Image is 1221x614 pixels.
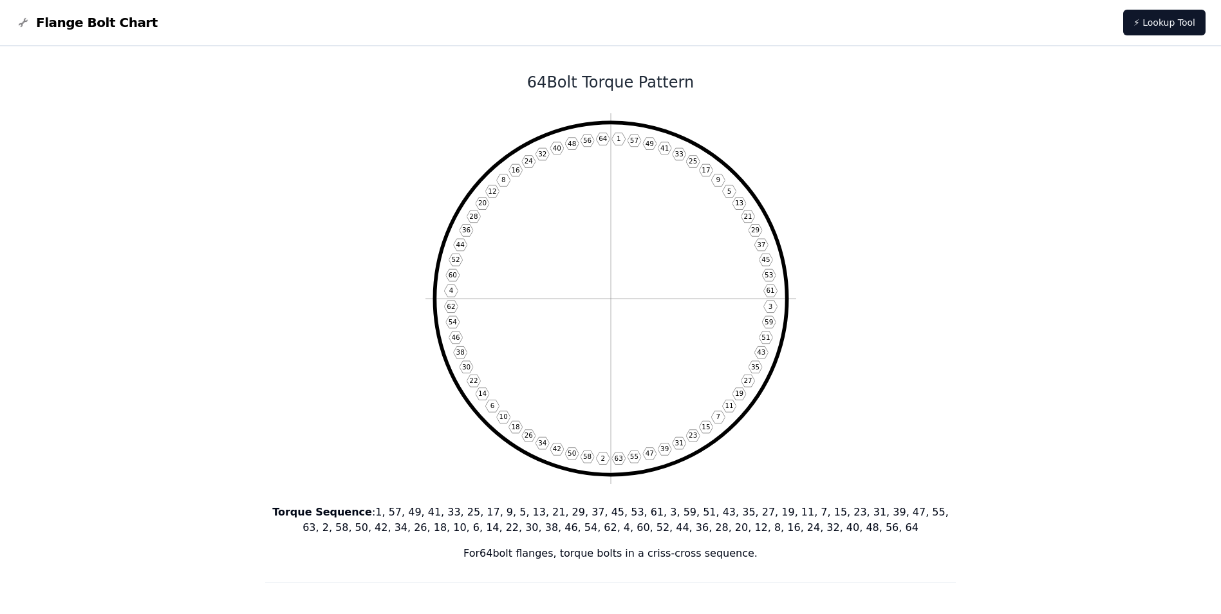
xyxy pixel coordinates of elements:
[1123,10,1206,35] a: ⚡ Lookup Tool
[583,452,591,460] text: 58
[766,286,774,294] text: 61
[689,431,697,439] text: 23
[524,431,532,439] text: 26
[448,318,457,326] text: 54
[478,200,486,207] text: 20
[469,377,478,384] text: 22
[15,14,158,32] a: Flange Bolt Chart LogoFlange Bolt Chart
[601,454,605,462] text: 2
[538,150,546,158] text: 32
[456,348,464,356] text: 38
[461,363,470,371] text: 30
[448,271,456,279] text: 60
[675,150,683,158] text: 33
[645,449,653,457] text: 47
[689,157,697,165] text: 25
[675,439,683,447] text: 31
[629,136,638,144] text: 57
[757,348,765,356] text: 43
[616,135,620,142] text: 1
[449,286,453,294] text: 4
[725,402,733,409] text: 11
[451,256,460,263] text: 52
[727,187,731,195] text: 5
[761,333,770,341] text: 51
[765,318,773,326] text: 59
[499,413,507,420] text: 10
[272,506,372,518] b: Torque Sequence
[478,389,487,397] text: 14
[568,140,576,147] text: 48
[614,454,622,462] text: 63
[734,200,743,207] text: 13
[461,226,470,234] text: 36
[511,166,519,174] text: 16
[15,15,31,30] img: Flange Bolt Chart Logo
[456,241,465,248] text: 44
[743,212,752,220] text: 21
[768,302,772,310] text: 3
[765,271,773,279] text: 53
[583,136,591,144] text: 56
[599,135,608,142] text: 64
[538,439,547,447] text: 34
[451,333,460,341] text: 46
[660,144,669,152] text: 41
[761,256,770,263] text: 45
[750,226,759,234] text: 29
[757,241,765,248] text: 37
[447,302,455,310] text: 62
[511,423,519,431] text: 18
[265,505,956,535] p: : 1, 57, 49, 41, 33, 25, 17, 9, 5, 13, 21, 29, 37, 45, 53, 61, 3, 59, 51, 43, 35, 27, 19, 11, 7, ...
[36,14,158,32] span: Flange Bolt Chart
[552,144,561,152] text: 40
[490,402,494,409] text: 6
[524,157,533,165] text: 24
[660,445,669,452] text: 39
[568,449,576,457] text: 50
[702,423,710,431] text: 15
[265,72,956,93] h1: 64 Bolt Torque Pattern
[469,212,478,220] text: 28
[716,413,720,420] text: 7
[734,389,743,397] text: 19
[629,452,638,460] text: 55
[645,140,653,147] text: 49
[265,546,956,561] p: For 64 bolt flanges, torque bolts in a criss-cross sequence.
[552,445,561,452] text: 42
[716,176,720,183] text: 9
[750,363,759,371] text: 35
[501,176,505,183] text: 8
[488,187,496,195] text: 12
[702,166,710,174] text: 17
[743,377,752,384] text: 27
